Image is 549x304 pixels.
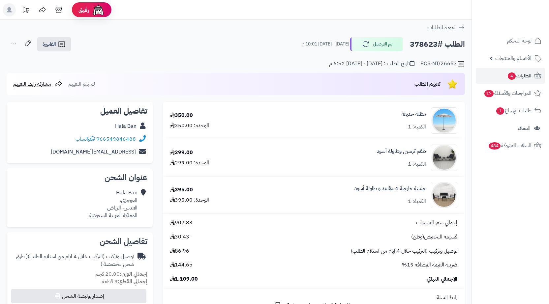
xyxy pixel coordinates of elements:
[414,80,441,88] span: تقييم الطلب
[170,196,209,204] div: الوحدة: 395.00
[504,5,543,19] img: logo-2.png
[431,182,457,208] img: 1752406678-1-90x90.jpg
[92,3,105,16] img: ai-face.png
[377,148,426,155] a: طقم كرسين وطاولة أسود
[12,107,147,115] h2: تفاصيل العميل
[118,278,147,286] strong: إجمالي القطع:
[476,68,545,84] a: الطلبات4
[408,123,426,131] div: الكمية: 1
[416,219,457,227] span: إجمالي سعر المنتجات
[17,3,34,18] a: تحديثات المنصة
[476,120,545,136] a: العملاء
[508,72,516,80] span: 4
[170,186,193,194] div: 395.00
[476,138,545,153] a: السلات المتروكة484
[351,247,457,255] span: توصيل وتركيب (التركيب خلال 4 ايام من استلام الطلب)
[302,41,349,47] small: [DATE] - [DATE] 10:01 م
[476,103,545,119] a: طلبات الإرجاع1
[170,159,209,167] div: الوحدة: 299.00
[16,253,134,268] span: ( طرق شحن مخصصة )
[350,37,403,51] button: تم التوصيل
[408,198,426,205] div: الكمية: 1
[170,122,209,129] div: الوحدة: 350.00
[102,278,147,286] small: 3 قطعة
[408,160,426,168] div: الكمية: 1
[13,80,51,88] span: مشاركة رابط التقييم
[420,60,465,68] div: POS-NT/26653
[428,24,465,32] a: العودة للطلبات
[13,80,62,88] a: مشاركة رابط التقييم
[170,219,193,227] span: 907.83
[488,141,532,150] span: السلات المتروكة
[43,40,56,48] span: الفاتورة
[170,233,191,241] span: -30.43
[12,253,134,268] div: توصيل وتركيب (التركيب خلال 4 ايام من استلام الطلب)
[11,289,146,303] button: إصدار بوليصة الشحن
[68,80,95,88] span: لم يتم التقييم
[329,60,414,68] div: تاريخ الطلب : [DATE] - [DATE] 6:52 م
[476,85,545,101] a: المراجعات والأسئلة17
[96,135,136,143] a: 966549846488
[115,122,137,130] a: Hala Ban
[402,110,426,118] a: مظلة حديقة
[507,36,532,45] span: لوحة التحكم
[507,71,532,80] span: الطلبات
[402,261,457,269] span: ضريبة القيمة المضافة 15%
[496,107,504,115] span: 1
[76,135,95,143] a: واتساب
[170,247,189,255] span: 86.96
[170,275,198,283] span: 1,109.00
[495,54,532,63] span: الأقسام والمنتجات
[496,106,532,115] span: طلبات الإرجاع
[410,38,465,51] h2: الطلب #378623
[489,142,501,150] span: 484
[428,24,457,32] span: العودة للطلبات
[95,270,147,278] small: 20.00 كجم
[12,174,147,181] h2: عنوان الشحن
[89,189,137,219] div: Hala Ban العوجزي، القدس، الرياض المملكة العربية السعودية
[170,112,193,119] div: 350.00
[165,294,462,301] div: رابط السلة
[12,237,147,245] h2: تفاصيل الشحن
[120,270,147,278] strong: إجمالي الوزن:
[484,90,494,97] span: 17
[431,145,457,171] img: 1756637931-110124010027-90x90.jpg
[518,124,531,133] span: العملاء
[476,33,545,49] a: لوحة التحكم
[170,261,193,269] span: 144.65
[170,149,193,156] div: 299.00
[431,107,457,134] img: 1756029973-220624010008-90x90.jpg
[484,89,532,98] span: المراجعات والأسئلة
[411,233,457,241] span: قسيمة التخفيض(وطن)
[78,6,89,14] span: رفيق
[354,185,426,192] a: جلسة خارجية 4 مقاعد و طاولة أسود
[37,37,71,51] a: الفاتورة
[51,148,136,156] a: [EMAIL_ADDRESS][DOMAIN_NAME]
[427,275,457,283] span: الإجمالي النهائي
